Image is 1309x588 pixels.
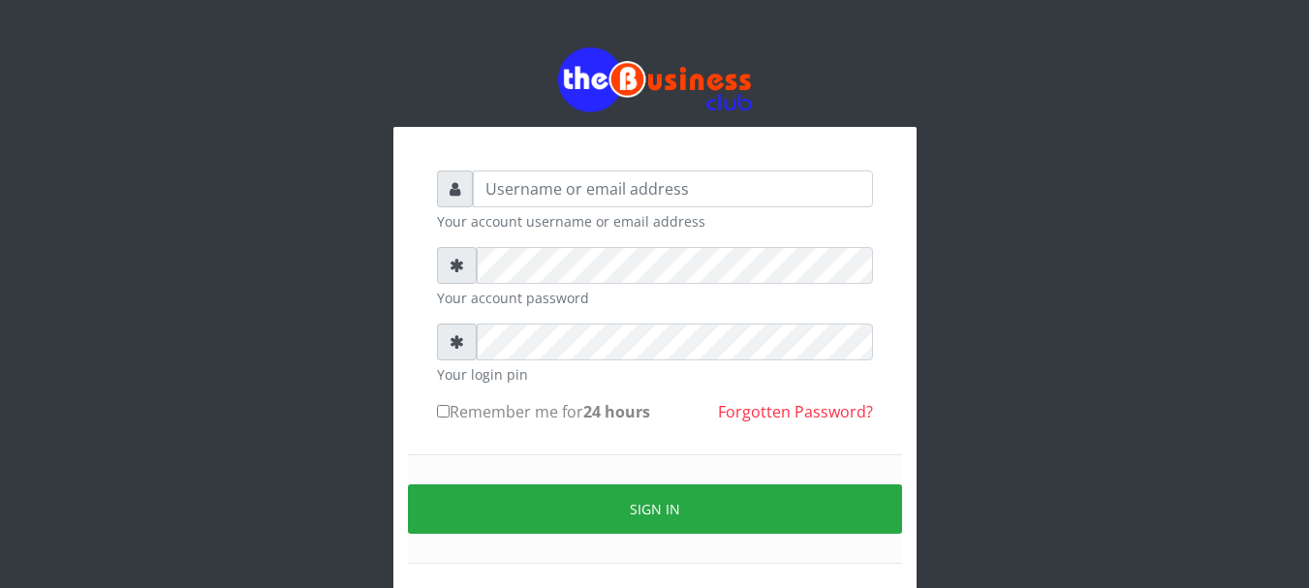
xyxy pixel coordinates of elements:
[583,401,650,422] b: 24 hours
[437,364,873,385] small: Your login pin
[473,170,873,207] input: Username or email address
[437,405,450,418] input: Remember me for24 hours
[437,400,650,423] label: Remember me for
[718,401,873,422] a: Forgotten Password?
[437,211,873,232] small: Your account username or email address
[437,288,873,308] small: Your account password
[408,484,902,534] button: Sign in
